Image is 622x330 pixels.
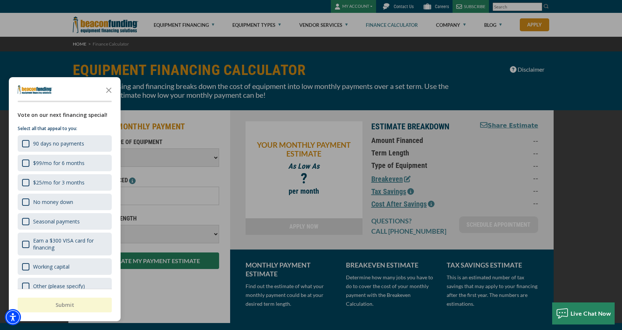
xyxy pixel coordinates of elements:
div: $99/mo for 6 months [33,159,85,166]
img: Company logo [18,85,52,94]
div: Working capital [18,258,112,275]
button: Close the survey [101,82,116,97]
div: Earn a $300 VISA card for financing [33,237,107,251]
div: 90 days no payments [18,135,112,152]
div: No money down [18,194,112,210]
div: Vote on our next financing special! [18,111,112,119]
div: 90 days no payments [33,140,84,147]
div: Other (please specify) [18,278,112,294]
div: Working capital [33,263,69,270]
div: Accessibility Menu [5,309,21,325]
div: $25/mo for 3 months [33,179,85,186]
div: Seasonal payments [33,218,80,225]
div: Survey [9,77,121,321]
div: $99/mo for 6 months [18,155,112,171]
div: Seasonal payments [18,213,112,230]
div: $25/mo for 3 months [18,174,112,191]
div: Earn a $300 VISA card for financing [18,233,112,255]
span: Live Chat Now [571,310,611,317]
button: Submit [18,298,112,312]
div: No money down [33,198,73,205]
p: Select all that appeal to you: [18,125,112,132]
button: Live Chat Now [552,302,615,324]
div: Other (please specify) [33,283,85,290]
